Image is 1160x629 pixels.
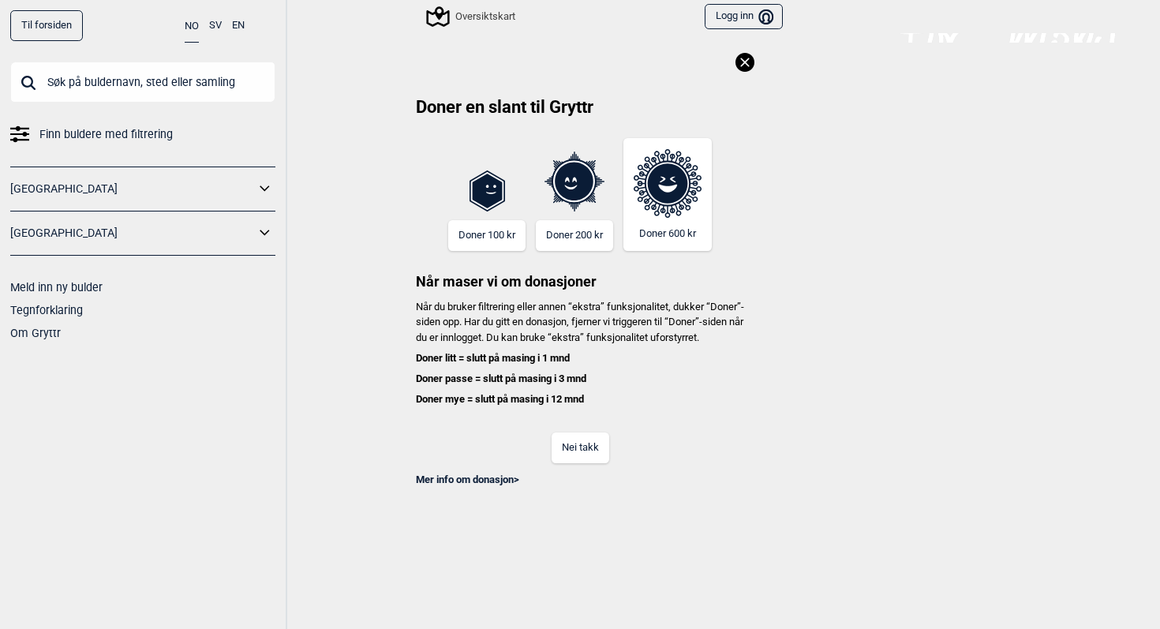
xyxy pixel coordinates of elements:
input: Søk på buldernavn, sted eller samling [10,62,275,103]
a: Mer info om donasjon> [416,474,519,485]
a: Meld inn ny bulder [10,281,103,294]
a: [GEOGRAPHIC_DATA] [10,178,255,200]
a: [GEOGRAPHIC_DATA] [10,222,255,245]
span: Finn buldere med filtrering [39,123,173,146]
h3: Når maser vi om donasjoner [406,251,754,291]
div: Oversiktskart [428,7,515,26]
b: Doner litt = slutt på masing i 1 mnd [416,352,570,364]
button: Doner 100 kr [448,220,526,251]
button: NO [185,10,199,43]
b: Doner mye = slutt på masing i 12 mnd [416,393,584,405]
button: Nei takk [552,432,609,463]
button: Logg inn [705,4,783,30]
h2: Doner en slant til Gryttr [406,95,754,130]
a: Om Gryttr [10,327,61,339]
a: Finn buldere med filtrering [10,123,275,146]
button: EN [232,10,245,41]
button: SV [209,10,222,41]
a: Tegnforklaring [10,304,83,316]
button: Doner 600 kr [623,138,712,251]
button: Doner 200 kr [536,220,613,251]
a: Til forsiden [10,10,83,41]
b: Doner passe = slutt på masing i 3 mnd [416,373,586,384]
p: Når du bruker filtrering eller annen “ekstra” funksjonalitet, dukker “Doner”-siden opp. Har du gi... [406,299,754,407]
